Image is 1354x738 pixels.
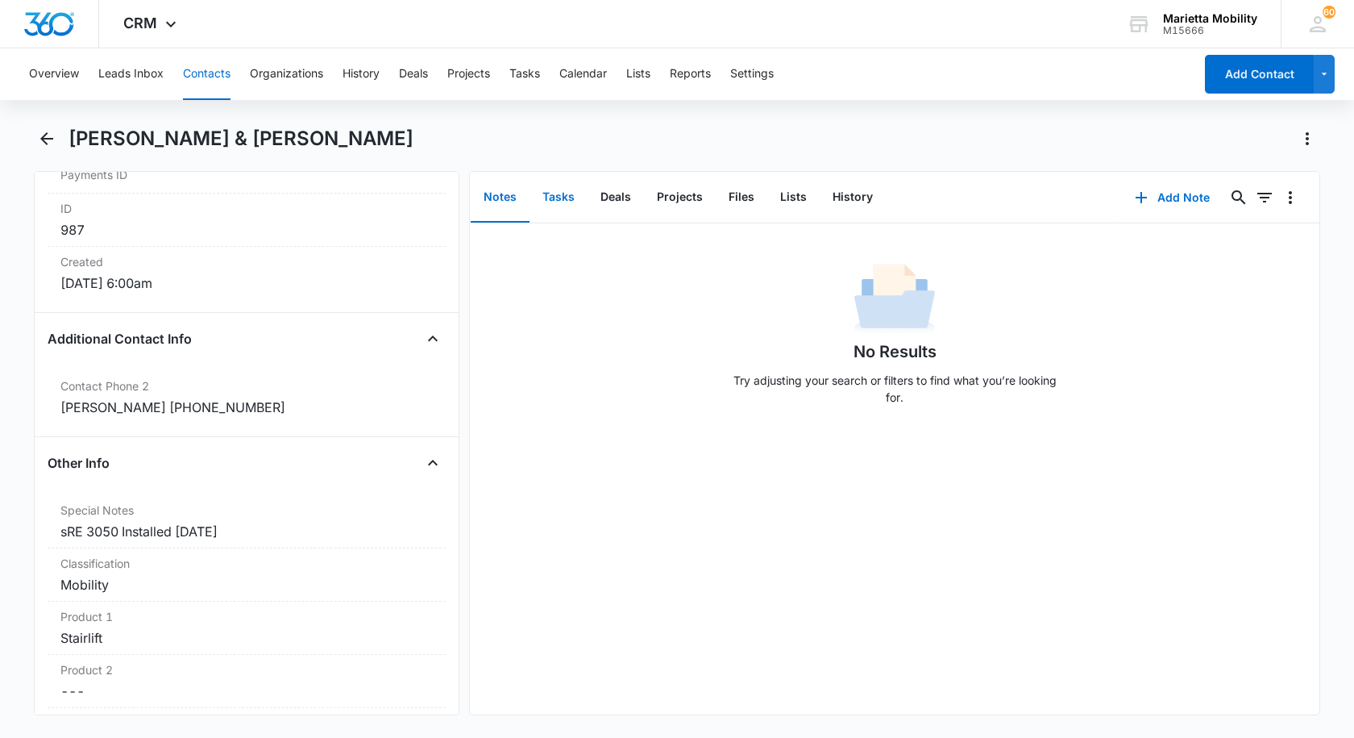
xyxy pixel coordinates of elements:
[530,173,588,223] button: Tasks
[60,220,433,240] dd: 987
[343,48,380,100] button: History
[854,340,937,364] h1: No Results
[60,608,433,625] label: Product 1
[48,548,446,602] div: ClassificationMobility
[60,682,433,701] dd: ---
[60,377,433,394] label: Contact Phone 2
[123,15,157,31] span: CRM
[420,326,446,352] button: Close
[60,661,433,678] label: Product 2
[1119,178,1226,217] button: Add Note
[626,48,650,100] button: Lists
[48,329,192,348] h4: Additional Contact Info
[250,48,323,100] button: Organizations
[60,575,433,594] div: Mobility
[725,372,1064,406] p: Try adjusting your search or filters to find what you’re looking for.
[60,522,433,541] div: sRE 3050 Installed [DATE]
[447,48,490,100] button: Projects
[29,48,79,100] button: Overview
[1252,185,1277,211] button: Filters
[60,200,433,217] dt: ID
[767,173,820,223] button: Lists
[60,555,433,572] label: Classification
[1277,185,1303,211] button: Overflow Menu
[69,127,413,151] h1: [PERSON_NAME] & [PERSON_NAME]
[1163,12,1257,25] div: account name
[98,48,164,100] button: Leads Inbox
[60,166,154,183] dt: Payments ID
[1226,185,1252,211] button: Search...
[48,247,446,299] div: Created[DATE] 6:00am
[670,48,711,100] button: Reports
[588,173,644,223] button: Deals
[60,273,433,293] dd: [DATE] 6:00am
[1294,126,1320,152] button: Actions
[60,628,433,648] div: Stairlift
[1205,55,1314,94] button: Add Contact
[509,48,540,100] button: Tasks
[183,48,231,100] button: Contacts
[644,173,716,223] button: Projects
[399,48,428,100] button: Deals
[1163,25,1257,36] div: account id
[854,259,935,340] img: No Data
[1323,6,1335,19] span: 60
[60,253,433,270] dt: Created
[48,495,446,548] div: Special NotessRE 3050 Installed [DATE]
[1323,6,1335,19] div: notifications count
[48,156,446,194] div: Payments ID
[420,450,446,476] button: Close
[60,502,433,519] label: Special Notes
[34,126,59,152] button: Back
[716,173,767,223] button: Files
[559,48,607,100] button: Calendar
[48,194,446,247] div: ID987
[48,453,110,473] h4: Other Info
[730,48,774,100] button: Settings
[820,173,886,223] button: History
[48,655,446,708] div: Product 2---
[471,173,530,223] button: Notes
[60,398,433,417] div: [PERSON_NAME] [PHONE_NUMBER]
[48,602,446,655] div: Product 1Stairlift
[48,371,446,423] div: Contact Phone 2[PERSON_NAME] [PHONE_NUMBER]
